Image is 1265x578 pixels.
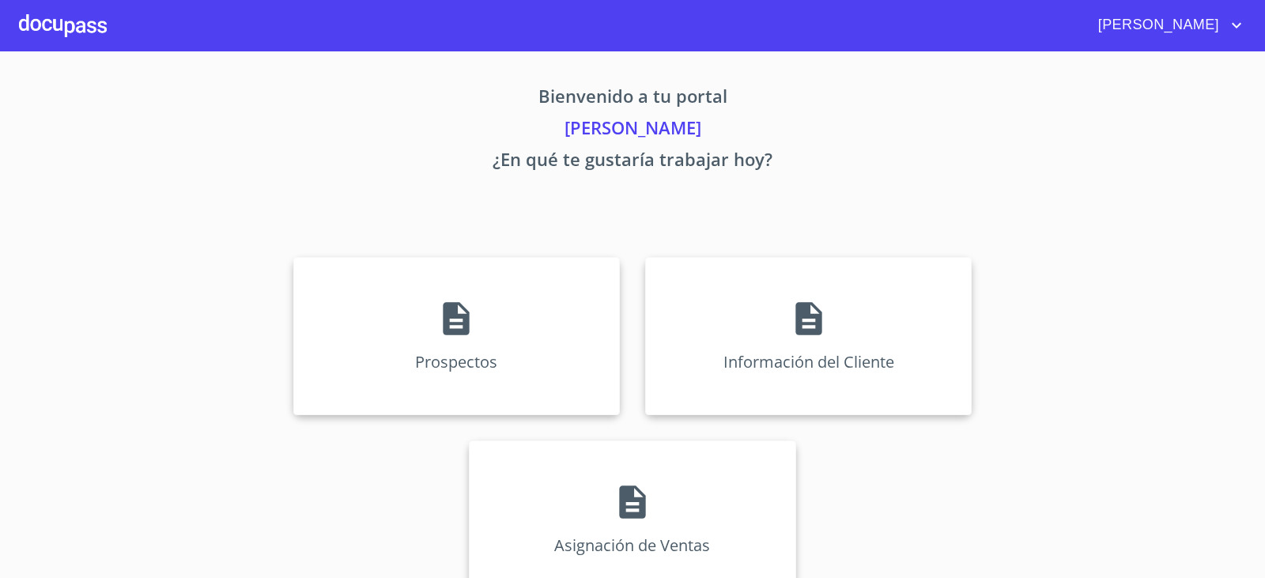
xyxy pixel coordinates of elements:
button: account of current user [1086,13,1246,38]
p: ¿En qué te gustaría trabajar hoy? [145,146,1120,178]
span: [PERSON_NAME] [1086,13,1227,38]
p: Información del Cliente [723,351,894,372]
p: [PERSON_NAME] [145,115,1120,146]
p: Asignación de Ventas [554,535,710,556]
p: Prospectos [415,351,497,372]
p: Bienvenido a tu portal [145,83,1120,115]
